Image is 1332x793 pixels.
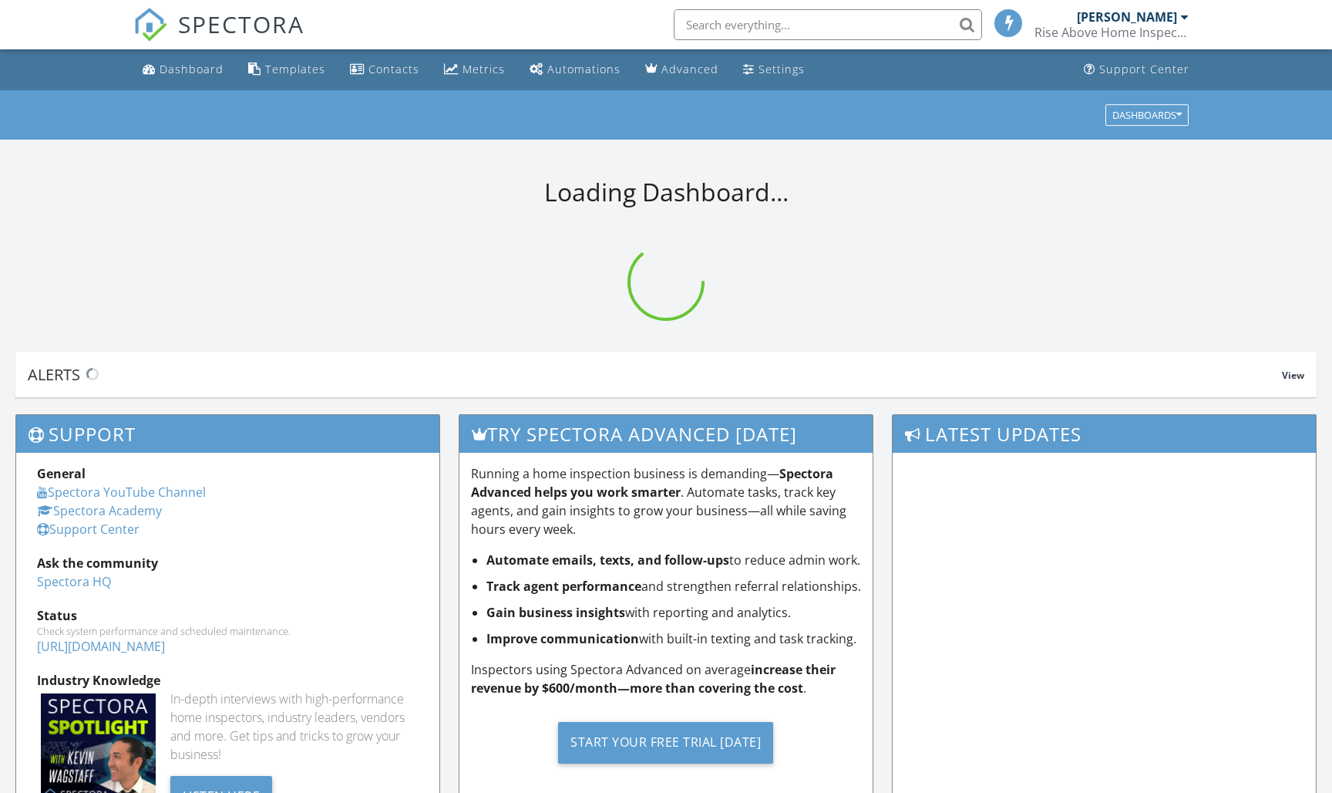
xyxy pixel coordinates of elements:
[37,625,419,637] div: Check system performance and scheduled maintenance.
[368,62,419,76] div: Contacts
[265,62,325,76] div: Templates
[639,56,725,84] a: Advanced
[1099,62,1189,76] div: Support Center
[471,710,862,775] a: Start Your Free Trial [DATE]
[133,21,304,53] a: SPECTORA
[486,604,625,621] strong: Gain business insights
[16,415,439,453] h3: Support
[37,521,140,538] a: Support Center
[37,638,165,655] a: [URL][DOMAIN_NAME]
[459,415,873,453] h3: Try spectora advanced [DATE]
[486,551,862,569] li: to reduce admin work.
[486,629,862,648] li: with built-in texting and task tracking.
[1112,110,1182,120] div: Dashboards
[471,464,862,538] p: Running a home inspection business is demanding— . Automate tasks, track key agents, and gain ins...
[37,465,86,482] strong: General
[486,552,729,569] strong: Automate emails, texts, and follow-ups
[438,56,511,84] a: Metrics
[486,630,639,647] strong: Improve communication
[37,606,419,625] div: Status
[471,465,833,501] strong: Spectora Advanced helps you work smarter
[1105,104,1189,126] button: Dashboards
[170,690,419,764] div: In-depth interviews with high-performance home inspectors, industry leaders, vendors and more. Ge...
[558,722,773,764] div: Start Your Free Trial [DATE]
[674,9,982,40] input: Search everything...
[136,56,230,84] a: Dashboard
[486,603,862,622] li: with reporting and analytics.
[523,56,627,84] a: Automations (Basic)
[160,62,224,76] div: Dashboard
[37,484,206,501] a: Spectora YouTube Channel
[758,62,805,76] div: Settings
[486,577,862,596] li: and strengthen referral relationships.
[486,578,641,595] strong: Track agent performance
[547,62,621,76] div: Automations
[37,671,419,690] div: Industry Knowledge
[242,56,331,84] a: Templates
[133,8,167,42] img: The Best Home Inspection Software - Spectora
[1078,56,1196,84] a: Support Center
[37,554,419,572] div: Ask the community
[471,661,836,697] strong: increase their revenue by $600/month—more than covering the cost
[37,502,162,519] a: Spectora Academy
[471,660,862,697] p: Inspectors using Spectora Advanced on average .
[1282,369,1304,382] span: View
[893,415,1316,453] h3: Latest Updates
[178,8,304,40] span: SPECTORA
[1034,25,1189,40] div: Rise Above Home Inspections
[1077,9,1177,25] div: [PERSON_NAME]
[344,56,425,84] a: Contacts
[737,56,811,84] a: Settings
[462,62,505,76] div: Metrics
[37,573,111,590] a: Spectora HQ
[661,62,718,76] div: Advanced
[28,364,1282,385] div: Alerts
